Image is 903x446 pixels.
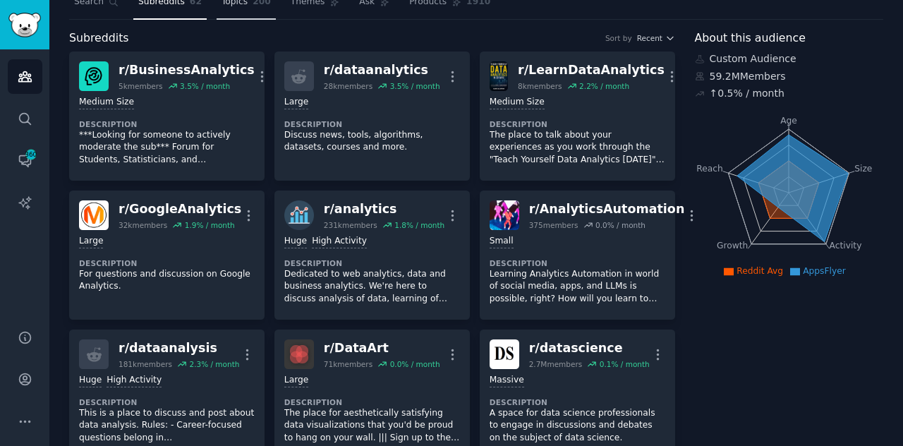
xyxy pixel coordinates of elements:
div: r/ DataArt [324,339,440,357]
a: LearnDataAnalyticsr/LearnDataAnalytics8kmembers2.2% / monthMedium SizeDescriptionThe place to tal... [480,52,675,181]
dt: Description [490,397,665,407]
div: 3.5 % / month [180,81,230,91]
p: Discuss news, tools, algorithms, datasets, courses and more. [284,129,460,154]
span: Subreddits [69,30,129,47]
div: r/ analytics [324,200,444,218]
div: 8k members [518,81,562,91]
span: Reddit Avg [737,266,783,276]
img: datascience [490,339,519,369]
dt: Description [284,119,460,129]
div: 0.0 % / month [390,359,440,369]
p: ***Looking for someone to actively moderate the sub*** Forum for Students, Statisticians, and Pro... [79,129,255,167]
dt: Description [79,397,255,407]
div: 0.0 % / month [595,220,646,230]
tspan: Growth [717,241,748,251]
img: LearnDataAnalytics [490,61,508,91]
div: 0.1 % / month [600,359,650,369]
img: analytics [284,200,314,230]
div: 2.7M members [529,359,583,369]
p: A space for data science professionals to engage in discussions and debates on the subject of dat... [490,407,665,445]
div: 32k members [119,220,167,230]
p: The place for aesthetically satisfying data visualizations that you'd be proud to hang on your wa... [284,407,460,445]
div: Huge [284,235,307,248]
a: GoogleAnalyticsr/GoogleAnalytics32kmembers1.9% / monthLargeDescriptionFor questions and discussio... [69,191,265,320]
div: 231k members [324,220,377,230]
tspan: Age [780,116,797,126]
img: DataArt [284,339,314,369]
button: Recent [637,33,675,43]
dt: Description [490,119,665,129]
a: r/dataanalytics28kmembers3.5% / monthLargeDescriptionDiscuss news, tools, algorithms, datasets, c... [274,52,470,181]
div: Massive [490,374,524,387]
a: 360 [8,143,42,178]
div: r/ AnalyticsAutomation [529,200,685,218]
p: This is a place to discuss and post about data analysis. Rules: - Career-focused questions belong... [79,407,255,445]
div: 28k members [324,81,372,91]
img: BusinessAnalytics [79,61,109,91]
div: 1.8 % / month [394,220,444,230]
dt: Description [284,397,460,407]
div: 2.3 % / month [189,359,239,369]
dt: Description [284,258,460,268]
span: AppsFlyer [803,266,846,276]
div: r/ GoogleAnalytics [119,200,241,218]
span: About this audience [695,30,806,47]
div: Large [284,374,308,387]
div: Huge [79,374,102,387]
dt: Description [490,258,665,268]
dt: Description [79,258,255,268]
div: r/ BusinessAnalytics [119,61,255,79]
a: analyticsr/analytics231kmembers1.8% / monthHugeHigh ActivityDescriptionDedicated to web analytics... [274,191,470,320]
p: For questions and discussion on Google Analytics. [79,268,255,293]
p: The place to talk about your experiences as you work through the "Teach Yourself Data Analytics [... [490,129,665,167]
div: 5k members [119,81,163,91]
div: Sort by [605,33,632,43]
div: Small [490,235,514,248]
img: GummySearch logo [8,13,41,37]
tspan: Size [854,163,872,173]
tspan: Activity [829,241,861,251]
div: Medium Size [490,96,545,109]
div: High Activity [107,374,162,387]
div: r/ dataanalytics [324,61,440,79]
div: r/ LearnDataAnalytics [518,61,665,79]
div: High Activity [312,235,367,248]
div: 181k members [119,359,172,369]
div: Large [79,235,103,248]
div: 3.5 % / month [390,81,440,91]
a: BusinessAnalyticsr/BusinessAnalytics5kmembers3.5% / monthMedium SizeDescription***Looking for som... [69,52,265,181]
div: r/ dataanalysis [119,339,239,357]
a: AnalyticsAutomationr/AnalyticsAutomation375members0.0% / monthSmallDescriptionLearning Analytics ... [480,191,675,320]
div: 1.9 % / month [185,220,235,230]
img: GoogleAnalytics [79,200,109,230]
div: 2.2 % / month [579,81,629,91]
span: Recent [637,33,662,43]
div: r/ datascience [529,339,650,357]
div: Medium Size [79,96,134,109]
tspan: Reach [696,163,723,173]
div: 71k members [324,359,372,369]
p: Learning Analytics Automation in world of social media, apps, and LLMs is possible, right? How wi... [490,268,665,306]
div: 375 members [529,220,578,230]
div: Large [284,96,308,109]
span: 360 [25,150,37,159]
div: Custom Audience [695,52,884,66]
div: 59.2M Members [695,69,884,84]
dt: Description [79,119,255,129]
img: AnalyticsAutomation [490,200,519,230]
p: Dedicated to web analytics, data and business analytics. We're here to discuss analysis of data, ... [284,268,460,306]
div: ↑ 0.5 % / month [710,86,784,101]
